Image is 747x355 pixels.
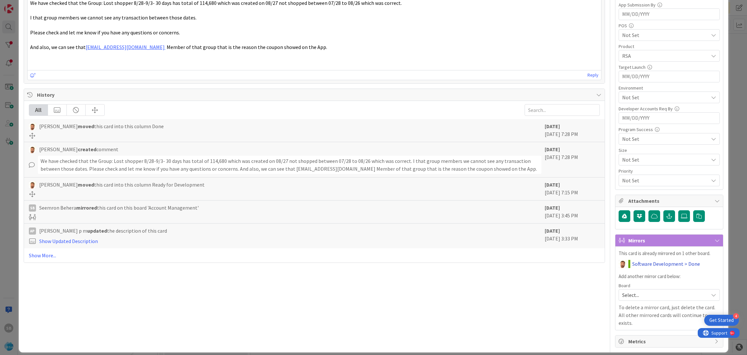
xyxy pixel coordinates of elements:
[30,14,196,21] span: I that group members we cannot see any transaction between those dates.
[622,52,708,60] span: RSA
[733,313,739,319] div: 4
[622,135,708,143] span: Not Set
[76,204,97,211] b: mirrored
[78,146,96,153] b: created
[14,1,30,9] span: Support
[78,123,94,129] b: moved
[622,31,708,39] span: Not Set
[29,104,48,116] div: All
[545,123,560,129] b: [DATE]
[619,44,720,49] div: Product
[545,227,560,234] b: [DATE]
[632,260,700,268] a: Software Development > Done
[619,86,720,90] div: Environment
[619,273,720,280] p: Add another mirror card below:
[87,227,107,234] b: updated
[545,181,600,197] div: [DATE] 7:15 PM
[622,113,716,124] input: MM/DD/YYYY
[33,3,36,8] div: 9+
[37,91,593,99] span: History
[619,260,627,268] img: AS
[38,156,542,174] div: We have checked that the Group: Lost shopper 8/28-9/3- 30 days has total of 114,680 which was cre...
[167,44,327,50] span: Member of that group that is the reason the coupon showed on the App.
[39,238,98,244] a: Show Updated Description
[545,146,560,153] b: [DATE]
[622,9,716,20] input: MM/DD/YYYY
[39,122,164,130] span: [PERSON_NAME] this card into this column Done
[619,127,720,132] div: Program Success
[619,250,720,257] p: This card is already mirrored on 1 other board.
[29,204,36,212] div: SB
[30,44,86,50] span: And also, we can see that
[525,104,600,116] input: Search...
[619,23,720,28] div: POS
[622,155,705,164] span: Not Set
[78,181,94,188] b: moved
[709,317,734,324] div: Get Started
[619,283,630,288] span: Board
[628,337,711,345] span: Metrics
[619,148,720,153] div: Size
[704,315,739,326] div: Open Get Started checklist, remaining modules: 4
[622,71,716,82] input: MM/DD/YYYY
[29,123,36,130] img: AS
[619,169,720,173] div: Priority
[545,122,600,139] div: [DATE] 7:28 PM
[619,106,720,111] div: Developer Accounts Req By
[587,71,599,79] a: Reply
[545,181,560,188] b: [DATE]
[619,3,720,7] div: App Submission By
[619,65,720,69] div: Target Launch
[29,227,36,235] div: Ap
[545,204,600,220] div: [DATE] 3:45 PM
[628,197,711,205] span: Attachments
[29,181,36,189] img: AS
[622,290,705,300] span: Select...
[545,227,600,245] div: [DATE] 3:33 PM
[622,93,708,101] span: Not Set
[39,227,167,235] span: [PERSON_NAME] p m the description of this card
[29,146,36,153] img: AS
[545,145,600,174] div: [DATE] 7:28 PM
[29,251,600,259] a: Show More...
[622,176,705,185] span: Not Set
[39,145,118,153] span: [PERSON_NAME] comment
[30,29,180,36] span: Please check and let me know if you have any questions or concerns.
[39,181,205,189] span: [PERSON_NAME] this card into this column Ready for Development
[86,44,165,50] a: [EMAIL_ADDRESS][DOMAIN_NAME]
[628,237,711,244] span: Mirrors
[619,303,720,327] p: To delete a mirror card, just delete the card. All other mirrored cards will continue to exists.
[39,204,199,212] span: Seemron Behera this card on this board 'Account Management'
[545,204,560,211] b: [DATE]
